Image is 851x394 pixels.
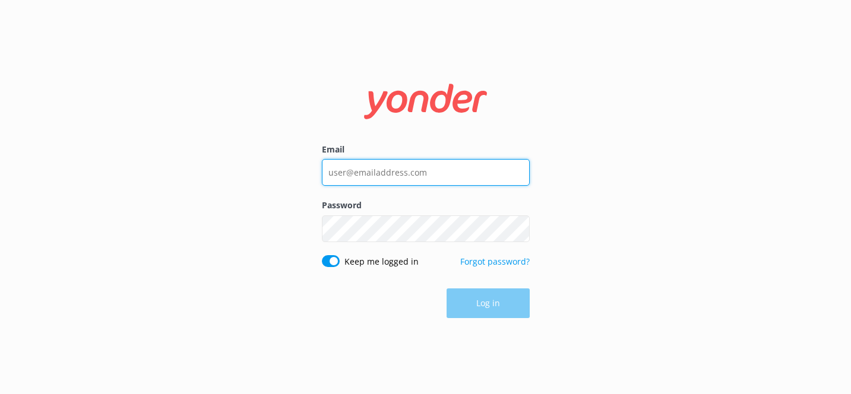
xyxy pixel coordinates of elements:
a: Forgot password? [460,256,530,267]
button: Show password [506,217,530,240]
input: user@emailaddress.com [322,159,530,186]
label: Keep me logged in [344,255,419,268]
label: Email [322,143,530,156]
label: Password [322,199,530,212]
